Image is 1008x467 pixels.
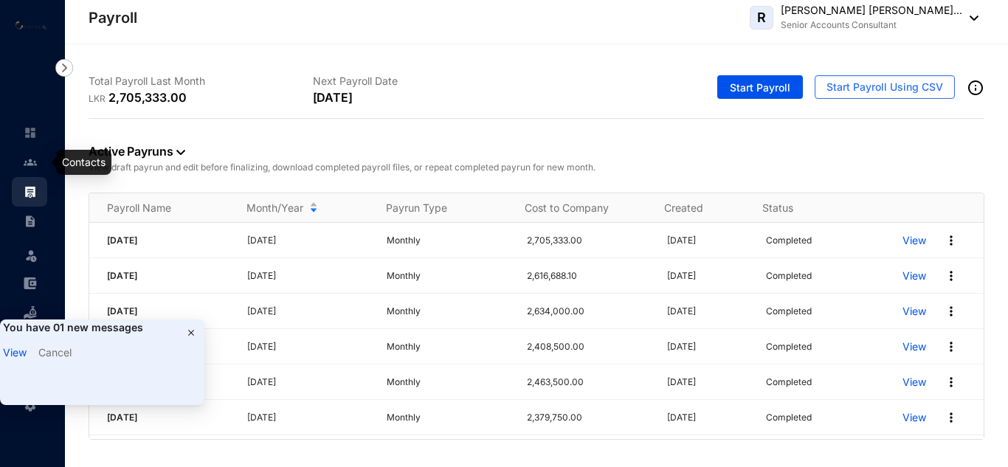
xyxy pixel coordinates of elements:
button: Start Payroll [717,75,803,99]
span: Month/Year [246,201,303,215]
p: 2,408,500.00 [527,339,649,354]
img: nav-icon-right.af6afadce00d159da59955279c43614e.svg [55,59,73,77]
li: Payroll [12,177,47,207]
img: info-outined.c2a0bb1115a2853c7f4cb4062ec879bc.svg [967,79,984,97]
p: Completed [766,269,812,283]
p: Completed [766,375,812,390]
p: 2,705,333.00 [527,233,649,248]
p: 2,616,688.10 [527,269,649,283]
p: [DATE] [247,339,370,354]
th: Cost to Company [507,193,646,223]
a: View [902,269,926,283]
a: View [3,346,27,359]
th: Status [745,193,880,223]
img: more.27664ee4a8faa814348e188645a3c1fc.svg [944,339,959,354]
li: Contacts [12,148,47,177]
img: payroll.289672236c54bbec4828.svg [24,185,37,198]
p: 2,463,500.00 [527,375,649,390]
p: [DATE] [667,375,748,390]
p: Total Payroll Last Month [89,74,313,89]
p: [DATE] [667,304,748,319]
img: settings-unselected.1febfda315e6e19643a1.svg [24,399,37,412]
p: Completed [766,304,812,319]
p: View draft payrun and edit before finalizing, download completed payroll files, or repeat complet... [89,160,984,175]
img: more.27664ee4a8faa814348e188645a3c1fc.svg [944,269,959,283]
p: Monthly [387,233,509,248]
p: Monthly [387,410,509,425]
img: more.27664ee4a8faa814348e188645a3c1fc.svg [944,410,959,425]
p: [DATE] [247,410,370,425]
p: [DATE] [667,410,748,425]
p: Monthly [387,339,509,354]
p: LKR [89,91,108,106]
p: [DATE] [313,89,353,106]
a: View [902,233,926,248]
p: You have 01 new messages [3,319,204,336]
p: [DATE] [247,269,370,283]
span: Start Payroll [730,80,790,95]
button: Start Payroll Using CSV [815,75,955,99]
p: [DATE] [247,304,370,319]
img: dropdown-black.8e83cc76930a90b1a4fdb6d089b7bf3a.svg [962,15,978,21]
p: Completed [766,410,812,425]
p: [DATE] [667,269,748,283]
img: loan-unselected.d74d20a04637f2d15ab5.svg [24,306,37,319]
p: Monthly [387,375,509,390]
p: 2,705,333.00 [108,89,187,106]
p: Next Payroll Date [313,74,537,89]
th: Payroll Name [89,193,229,223]
a: Cancel [38,346,72,359]
span: [DATE] [107,305,137,316]
span: [DATE] [107,412,137,423]
p: 2,634,000.00 [527,304,649,319]
img: contract-unselected.99e2b2107c0a7dd48938.svg [24,215,37,228]
a: View [902,410,926,425]
span: [DATE] [107,235,137,246]
img: more.27664ee4a8faa814348e188645a3c1fc.svg [944,233,959,248]
a: Active Payruns [89,144,185,159]
a: View [902,375,926,390]
img: logo [15,19,48,29]
a: View [902,339,926,354]
th: Payrun Type [368,193,508,223]
p: 2,379,750.00 [527,410,649,425]
p: Monthly [387,304,509,319]
p: [DATE] [247,375,370,390]
p: [DATE] [667,233,748,248]
p: [DATE] [667,339,748,354]
li: Home [12,118,47,148]
th: Created [646,193,745,223]
li: Contracts [12,207,47,236]
span: [DATE] [107,270,137,281]
p: Completed [766,233,812,248]
p: Senior Accounts Consultant [781,18,962,32]
p: Monthly [387,269,509,283]
img: people-unselected.118708e94b43a90eceab.svg [24,156,37,169]
img: dropdown-black.8e83cc76930a90b1a4fdb6d089b7bf3a.svg [176,150,185,155]
span: R [757,11,766,24]
img: leave-unselected.2934df6273408c3f84d9.svg [24,248,38,263]
span: Start Payroll Using CSV [826,80,943,94]
p: [PERSON_NAME] [PERSON_NAME]... [781,3,962,18]
p: [DATE] [247,233,370,248]
p: Payroll [89,7,137,28]
p: Completed [766,339,812,354]
img: more.27664ee4a8faa814348e188645a3c1fc.svg [944,375,959,390]
li: Expenses [12,269,47,298]
img: more.27664ee4a8faa814348e188645a3c1fc.svg [944,304,959,319]
li: Loan [12,298,47,328]
img: expense-unselected.2edcf0507c847f3e9e96.svg [24,277,37,290]
a: View [902,304,926,319]
img: home-unselected.a29eae3204392db15eaf.svg [24,126,37,139]
img: cancel.c1f879f505f5c9195806b3b96d784b9f.svg [185,327,197,339]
